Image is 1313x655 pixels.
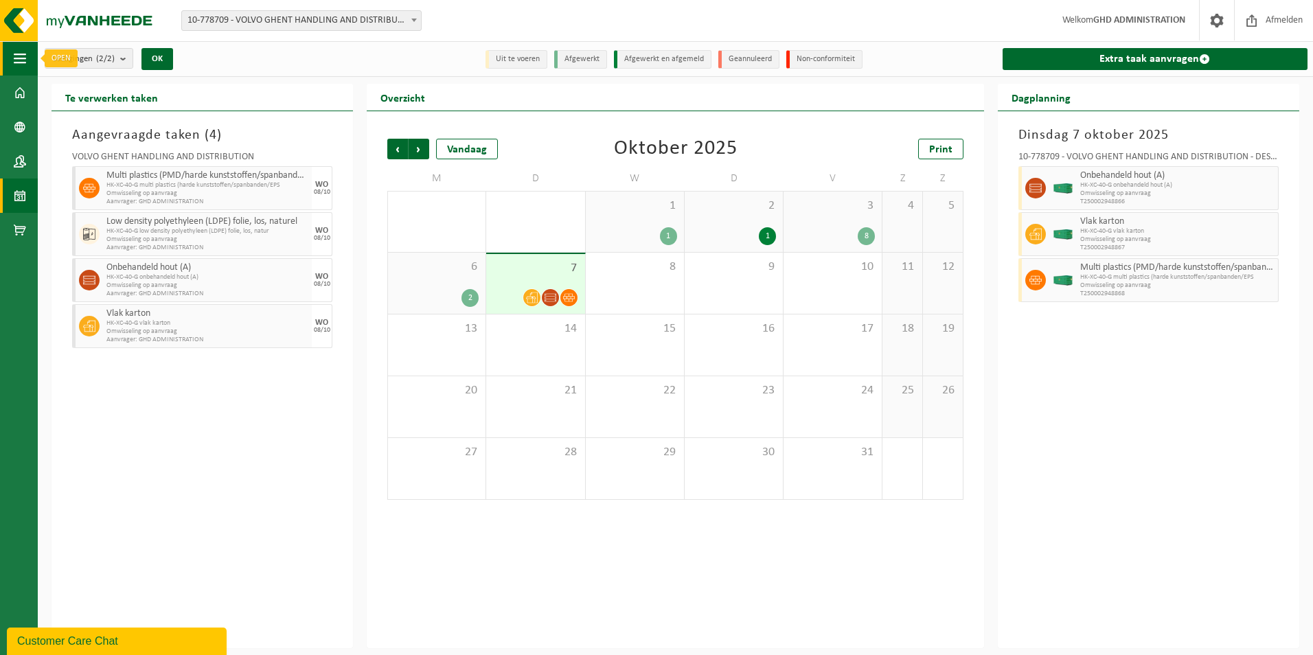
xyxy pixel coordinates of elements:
[106,319,308,327] span: HK-XC-40-G vlak karton
[692,260,776,275] span: 9
[52,49,115,69] span: Vestigingen
[486,50,547,69] li: Uit te voeren
[889,198,915,214] span: 4
[106,235,308,244] span: Omwisseling op aanvraag
[387,166,486,191] td: M
[314,235,330,242] div: 08/10
[106,290,308,298] span: Aanvrager: GHD ADMINISTRATION
[493,261,578,276] span: 7
[106,273,308,281] span: HK-XC-40-G onbehandeld hout (A)
[395,260,479,275] span: 6
[106,244,308,252] span: Aanvrager: GHD ADMINISTRATION
[918,139,963,159] a: Print
[1080,227,1275,235] span: HK-XC-40-G vlak karton
[786,50,863,69] li: Non-conformiteit
[1080,181,1275,189] span: HK-XC-40-G onbehandeld hout (A)
[106,198,308,206] span: Aanvrager: GHD ADMINISTRATION
[1080,170,1275,181] span: Onbehandeld hout (A)
[106,281,308,290] span: Omwisseling op aanvraag
[395,383,479,398] span: 20
[692,321,776,336] span: 16
[106,189,308,198] span: Omwisseling op aanvraag
[209,128,217,142] span: 4
[1018,152,1279,166] div: 10-778709 - VOLVO GHENT HANDLING AND DISTRIBUTION - DESTELDONK
[72,152,332,166] div: VOLVO GHENT HANDLING AND DISTRIBUTION
[1080,290,1275,298] span: T250002948868
[889,260,915,275] span: 11
[1080,189,1275,198] span: Omwisseling op aanvraag
[7,625,229,655] iframe: chat widget
[493,445,578,460] span: 28
[106,227,308,235] span: HK-XC-40-G low density polyethyleen (LDPE) folie, los, natur
[923,166,963,191] td: Z
[315,227,328,235] div: WO
[367,84,439,111] h2: Overzicht
[1080,198,1275,206] span: T250002948866
[784,166,882,191] td: V
[858,227,875,245] div: 8
[314,281,330,288] div: 08/10
[882,166,923,191] td: Z
[660,227,677,245] div: 1
[52,84,172,111] h2: Te verwerken taken
[790,260,875,275] span: 10
[96,54,115,63] count: (2/2)
[315,319,328,327] div: WO
[1053,275,1073,286] img: HK-XC-40-GN-00
[930,321,956,336] span: 19
[106,181,308,189] span: HK-XC-40-G multi plastics (harde kunststoffen/spanbanden/EPS
[45,48,133,69] button: Vestigingen(2/2)
[593,383,677,398] span: 22
[593,445,677,460] span: 29
[395,321,479,336] span: 13
[1003,48,1308,70] a: Extra taak aanvragen
[141,48,173,70] button: OK
[182,11,421,30] span: 10-778709 - VOLVO GHENT HANDLING AND DISTRIBUTION - DESTELDONK
[314,327,330,334] div: 08/10
[493,383,578,398] span: 21
[395,445,479,460] span: 27
[181,10,422,31] span: 10-778709 - VOLVO GHENT HANDLING AND DISTRIBUTION - DESTELDONK
[614,50,711,69] li: Afgewerkt en afgemeld
[387,139,408,159] span: Vorige
[1080,244,1275,252] span: T250002948867
[790,198,875,214] span: 3
[1080,273,1275,281] span: HK-XC-40-G multi plastics (harde kunststoffen/spanbanden/EPS
[790,321,875,336] span: 17
[593,198,677,214] span: 1
[930,383,956,398] span: 26
[1080,281,1275,290] span: Omwisseling op aanvraag
[930,260,956,275] span: 12
[1018,125,1279,146] h3: Dinsdag 7 oktober 2025
[554,50,607,69] li: Afgewerkt
[461,289,479,307] div: 2
[409,139,429,159] span: Volgende
[586,166,685,191] td: W
[790,383,875,398] span: 24
[889,321,915,336] span: 18
[106,308,308,319] span: Vlak karton
[593,321,677,336] span: 15
[106,327,308,336] span: Omwisseling op aanvraag
[718,50,779,69] li: Geannuleerd
[106,262,308,273] span: Onbehandeld hout (A)
[314,189,330,196] div: 08/10
[72,125,332,146] h3: Aangevraagde taken ( )
[1053,183,1073,194] img: HK-XC-40-GN-00
[692,383,776,398] span: 23
[1093,15,1185,25] strong: GHD ADMINISTRATION
[106,216,308,227] span: Low density polyethyleen (LDPE) folie, los, naturel
[614,139,738,159] div: Oktober 2025
[1080,216,1275,227] span: Vlak karton
[315,181,328,189] div: WO
[790,445,875,460] span: 31
[685,166,784,191] td: D
[692,445,776,460] span: 30
[1053,229,1073,240] img: HK-XC-40-GN-00
[106,336,308,344] span: Aanvrager: GHD ADMINISTRATION
[436,139,498,159] div: Vandaag
[1080,262,1275,273] span: Multi plastics (PMD/harde kunststoffen/spanbanden/EPS/folie naturel/folie gemengd)
[929,144,952,155] span: Print
[930,198,956,214] span: 5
